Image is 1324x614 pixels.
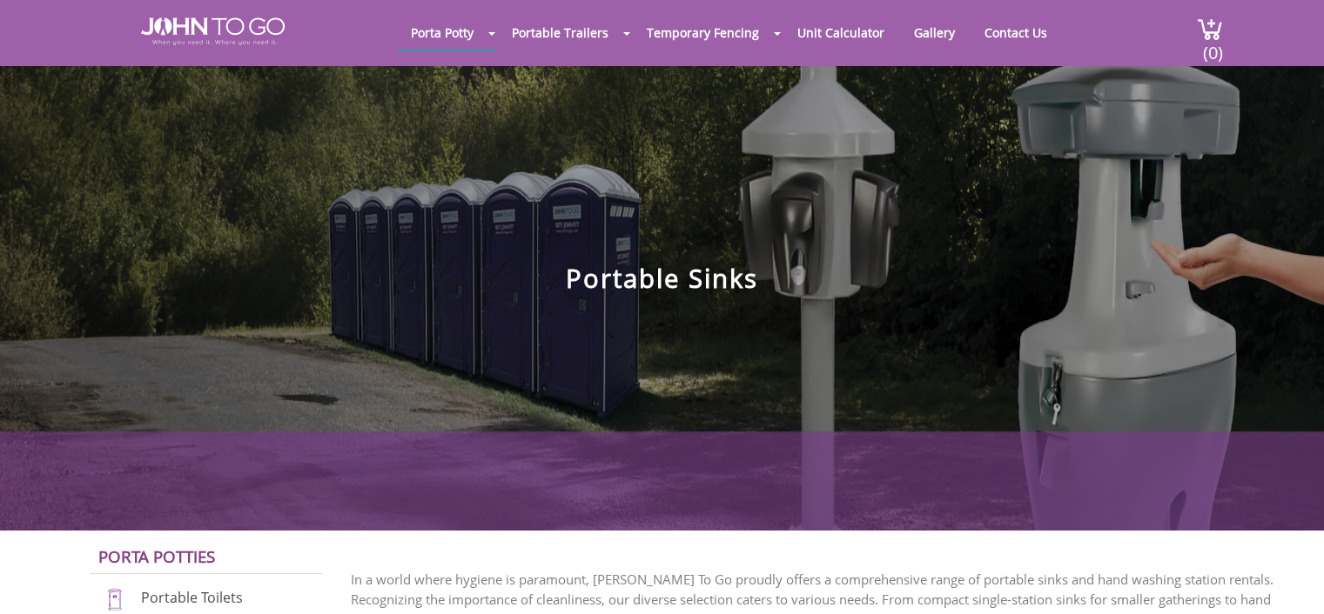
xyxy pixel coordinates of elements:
a: Portable Toilets [141,589,243,608]
img: cart a [1197,17,1223,41]
a: Porta Potty [398,16,487,50]
a: Temporary Fencing [634,16,772,50]
a: Contact Us [971,16,1060,50]
span: (0) [1202,27,1223,64]
img: portable-toilets-new.png [96,588,133,611]
a: Gallery [901,16,968,50]
img: JOHN to go [141,17,285,45]
a: Porta Potties [98,545,215,567]
a: Portable Trailers [499,16,622,50]
a: Unit Calculator [784,16,897,50]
